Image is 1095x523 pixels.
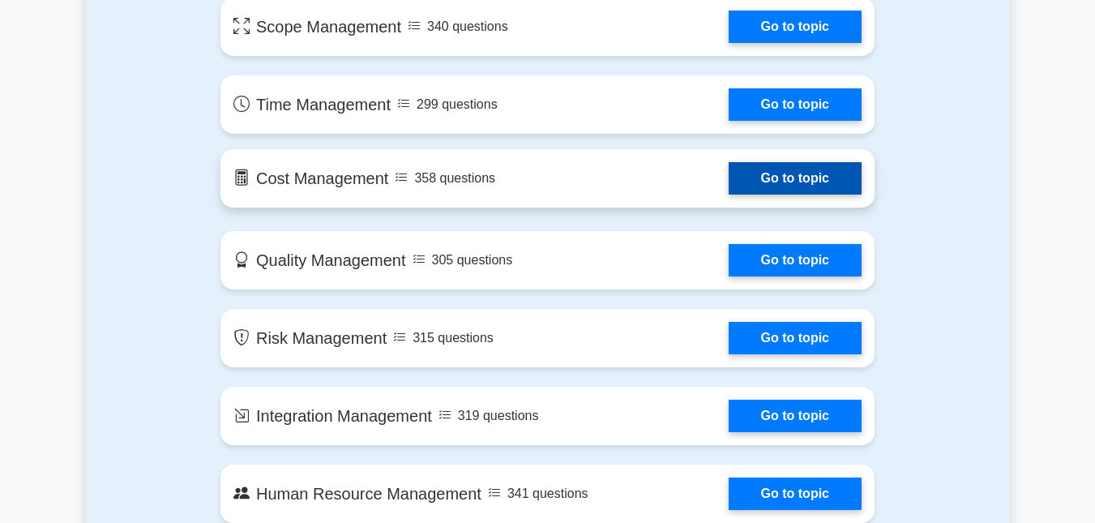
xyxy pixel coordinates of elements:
a: Go to topic [729,322,862,354]
a: Go to topic [729,162,862,195]
a: Go to topic [729,88,862,121]
a: Go to topic [729,11,862,43]
a: Go to topic [729,478,862,510]
a: Go to topic [729,244,862,277]
a: Go to topic [729,400,862,432]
